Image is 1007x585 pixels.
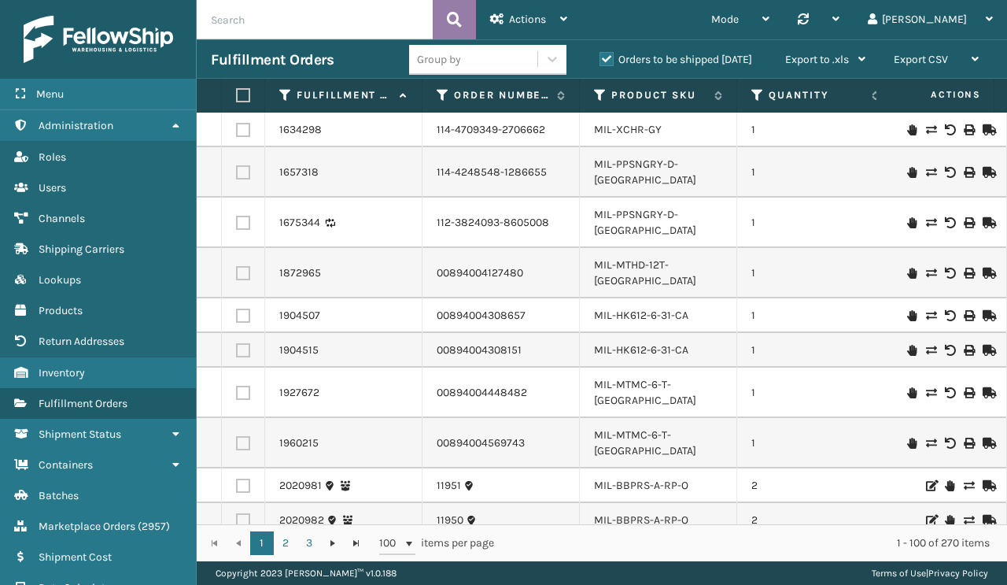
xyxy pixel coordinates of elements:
a: MIL-BBPRS-A-RP-O [594,513,688,527]
i: Print Label [964,217,973,228]
span: Lookups [39,273,81,287]
td: 1 [737,418,894,468]
a: 2020982 [279,513,324,528]
span: Menu [36,87,64,101]
i: Void Label [945,124,954,135]
i: Change shipping [926,124,935,135]
a: MIL-PPSNGRY-D-[GEOGRAPHIC_DATA] [594,157,696,187]
span: Shipment Cost [39,550,112,564]
a: MIL-HK612-6-31-CA [594,309,688,322]
span: Shipment Status [39,428,121,441]
a: 1872965 [279,265,321,281]
i: On Hold [907,310,917,321]
span: Fulfillment Orders [39,397,127,410]
i: On Hold [907,438,917,449]
i: Change shipping [926,310,935,321]
span: Export to .xls [785,53,849,66]
i: Print Label [964,345,973,356]
img: logo [24,16,173,63]
td: 1 [737,147,894,198]
td: 1 [737,198,894,248]
i: Void Label [945,268,954,279]
label: Product SKU [611,88,706,102]
a: 00894004308657 [437,308,526,324]
span: Batches [39,489,79,502]
a: MIL-PPSNGRY-D-[GEOGRAPHIC_DATA] [594,208,696,237]
a: 112-3824093-8605008 [437,215,549,231]
a: 3 [297,531,321,555]
i: Mark as Shipped [983,480,992,491]
a: 1634298 [279,122,322,138]
i: Change shipping [926,438,935,449]
i: Void Label [945,345,954,356]
i: Mark as Shipped [983,515,992,526]
div: | [872,561,988,585]
a: MIL-BBPRS-A-RP-O [594,479,688,492]
a: 1 [250,531,274,555]
span: Administration [39,119,113,132]
span: Inventory [39,366,85,380]
a: MIL-MTMC-6-T-[GEOGRAPHIC_DATA] [594,378,696,407]
i: Change shipping [964,480,973,491]
i: On Hold [907,345,917,356]
span: Channels [39,212,85,225]
span: items per page [379,531,494,555]
a: 00894004569743 [437,435,525,451]
i: Mark as Shipped [983,167,992,178]
span: Mode [711,13,739,26]
a: Privacy Policy [928,568,988,579]
td: 1 [737,368,894,418]
a: 114-4709349-2706662 [437,122,545,138]
i: Void Label [945,387,954,398]
i: Mark as Shipped [983,268,992,279]
i: On Hold [945,515,954,526]
a: Go to the next page [321,531,345,555]
a: MIL-HK612-6-31-CA [594,343,688,357]
i: Change shipping [926,345,935,356]
span: Return Addresses [39,335,124,348]
label: Orders to be shipped [DATE] [599,53,752,66]
i: On Hold [907,217,917,228]
i: Mark as Shipped [983,310,992,321]
i: On Hold [907,268,917,279]
i: On Hold [907,124,917,135]
span: Roles [39,150,66,164]
i: Mark as Shipped [983,217,992,228]
span: Actions [509,13,546,26]
span: Marketplace Orders [39,520,135,533]
div: Group by [417,51,461,68]
i: Change shipping [926,387,935,398]
td: 1 [737,248,894,298]
span: Go to the last page [350,537,363,550]
a: 1927672 [279,385,319,401]
label: Fulfillment Order Id [297,88,392,102]
td: 1 [737,298,894,333]
i: On Hold [907,167,917,178]
span: 100 [379,535,403,551]
i: Mark as Shipped [983,438,992,449]
i: Print Label [964,438,973,449]
a: 114-4248548-1286655 [437,165,547,180]
a: 1960215 [279,435,319,451]
i: Void Label [945,438,954,449]
a: 1657318 [279,165,319,180]
span: Containers [39,458,93,472]
i: Print Label [964,268,973,279]
a: 1904507 [279,308,320,324]
a: 00894004127480 [437,265,523,281]
i: Change shipping [926,167,935,178]
p: Copyright 2023 [PERSON_NAME]™ v 1.0.188 [216,561,397,585]
span: Products [39,304,83,317]
i: Void Label [945,217,954,228]
i: Print Label [964,310,973,321]
i: Print Label [964,124,973,135]
i: Print Label [964,387,973,398]
i: Edit [926,515,935,526]
span: ( 2957 ) [138,520,170,533]
i: Void Label [945,167,954,178]
i: On Hold [945,480,954,491]
a: 00894004448482 [437,385,527,401]
span: Go to the next page [326,537,339,550]
a: 00894004308151 [437,342,522,358]
a: 2 [274,531,297,555]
